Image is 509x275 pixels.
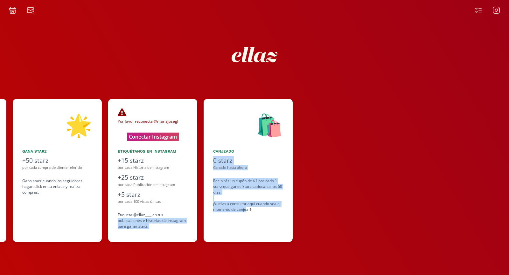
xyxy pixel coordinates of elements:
div: +50 starz [22,156,92,165]
div: Gana starz cuando los seguidores hagan click en tu enlace y realiza compras . [22,178,92,195]
span: Por favor reconecta @mariajosegl [118,113,178,124]
div: 0 starz [213,156,283,165]
div: +15 starz [118,156,188,165]
div: por cada compra de cliente referido [22,165,92,170]
div: por cada Publicación de Instagram [118,182,188,188]
div: 🌟 [22,108,92,141]
img: nKmKAABZpYV7 [226,26,283,83]
div: Canjeado [213,148,283,154]
div: Ganado hasta ahora [213,165,283,170]
div: Etiquétanos en Instagram [118,148,188,154]
div: por cada 100 vistas únicas [118,199,188,204]
div: Gana starz [22,148,92,154]
div: +25 starz [118,173,188,182]
div: Etiqueta @ellaz____ en tus publicaciones e historias de Instagram para ganar starz. [118,212,188,229]
div: +5 starz [118,190,188,199]
div: por cada Historia de Instagram [118,165,188,170]
div: 🛍️ [213,108,283,141]
button: Conectar Instagram [127,133,179,141]
div: Recibirás un cupón de $1 por cada 1 starz que ganes. Starz caducan a los 60 días. ¡Vuelva a consu... [213,178,283,212]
